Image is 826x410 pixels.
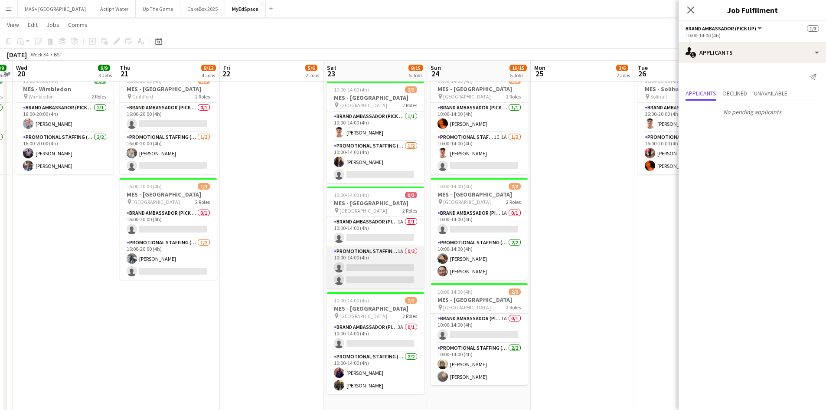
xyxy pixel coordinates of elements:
span: 21 [118,69,131,79]
span: Applicants [686,90,716,96]
app-card-role: Promotional Staffing (Brand Ambassadors)1A0/210:00-14:00 (4h) [327,246,424,289]
span: [GEOGRAPHIC_DATA] [443,93,491,100]
app-job-card: 10:00-14:00 (4h)2/3MES - [GEOGRAPHIC_DATA] [GEOGRAPHIC_DATA]2 RolesBrand Ambassador (Pick up)1/11... [431,72,528,174]
app-card-role: Promotional Staffing (Brand Ambassadors)1/216:00-20:00 (4h)[PERSON_NAME] [120,132,217,174]
h3: MES - [GEOGRAPHIC_DATA] [431,190,528,198]
span: Thu [120,64,131,72]
h3: MES - [GEOGRAPHIC_DATA] [431,85,528,93]
div: Applicants [679,42,826,63]
app-job-card: 16:00-20:00 (4h)1/3MES - [GEOGRAPHIC_DATA] Guildford2 RolesBrand Ambassador (Pick up)0/116:00-20:... [120,72,217,174]
div: 10:00-14:00 (4h) [686,32,819,39]
span: [GEOGRAPHIC_DATA] [132,199,180,205]
app-job-card: 10:00-14:00 (4h)2/3MES - [GEOGRAPHIC_DATA] [GEOGRAPHIC_DATA]2 RolesBrand Ambassador (Pick up)1/11... [327,81,424,183]
app-card-role: Brand Ambassador (Pick up)1A0/110:00-14:00 (4h) [431,314,528,343]
h3: MES - Wimbledon [16,85,113,93]
app-card-role: Promotional Staffing (Brand Ambassadors)1/216:00-20:00 (4h)[PERSON_NAME] [120,238,217,280]
app-card-role: Promotional Staffing (Brand Ambassadors)2/210:00-14:00 (4h)[PERSON_NAME][PERSON_NAME] [431,343,528,385]
div: 3 Jobs [98,72,112,79]
span: [GEOGRAPHIC_DATA] [340,102,387,108]
span: [GEOGRAPHIC_DATA] [443,304,491,311]
span: Edit [28,21,38,29]
app-card-role: Brand Ambassador (Pick up)1A0/110:00-14:00 (4h) [431,208,528,238]
app-card-role: Promotional Staffing (Brand Ambassadors)1I1A1/210:00-14:00 (4h)[PERSON_NAME] [431,132,528,174]
button: Actiph Water [93,0,136,17]
div: 10:00-14:00 (4h)0/3MES - [GEOGRAPHIC_DATA] [GEOGRAPHIC_DATA]2 RolesBrand Ambassador (Pick up)1A0/... [327,187,424,289]
h3: MES - [GEOGRAPHIC_DATA] [120,85,217,93]
span: 2 Roles [506,304,521,311]
span: Fri [223,64,230,72]
h3: MES - [GEOGRAPHIC_DATA] [327,305,424,312]
span: [GEOGRAPHIC_DATA] [443,199,491,205]
span: 22 [222,69,230,79]
h3: MES - [GEOGRAPHIC_DATA] [431,296,528,304]
span: 24 [429,69,441,79]
span: 8/12 [201,65,216,71]
p: No pending applicants [679,105,826,119]
span: 10:00-14:00 (4h) [334,86,369,93]
span: 2/3 [509,289,521,295]
div: 2 Jobs [617,72,630,79]
span: Jobs [46,21,59,29]
app-job-card: 16:00-20:00 (4h)3/3MES - Solihull Solihull2 RolesBrand Ambassador (Pick up)1/116:00-20:00 (4h)[PE... [638,72,735,174]
app-card-role: Brand Ambassador (Pick up)1/110:00-14:00 (4h)[PERSON_NAME] [327,112,424,141]
span: 10:00-14:00 (4h) [334,192,369,198]
div: 2 Jobs [306,72,319,79]
app-card-role: Promotional Staffing (Brand Ambassadors)2/210:00-14:00 (4h)[PERSON_NAME][PERSON_NAME] [327,352,424,394]
span: Sat [327,64,336,72]
app-job-card: 16:00-20:00 (4h)3/3MES - Wimbledon Wimbledon2 RolesBrand Ambassador (Pick up)1/116:00-20:00 (4h)[... [16,72,113,174]
span: 0/3 [405,192,417,198]
app-job-card: 10:00-14:00 (4h)2/3MES - [GEOGRAPHIC_DATA] [GEOGRAPHIC_DATA]2 RolesBrand Ambassador (Pick up)1A0/... [431,178,528,280]
span: 2 Roles [506,199,521,205]
app-card-role: Brand Ambassador (Pick up)0/116:00-20:00 (4h) [120,208,217,238]
h3: MES - Solihull [638,85,735,93]
span: 2 Roles [506,93,521,100]
span: 8/15 [408,65,423,71]
div: 16:00-20:00 (4h)1/3MES - [GEOGRAPHIC_DATA] [GEOGRAPHIC_DATA]2 RolesBrand Ambassador (Pick up)0/11... [120,178,217,280]
span: 2/3 [509,183,521,190]
app-card-role: Promotional Staffing (Brand Ambassadors)2/216:00-20:00 (4h)[PERSON_NAME][PERSON_NAME] [16,132,113,174]
button: MyEdSpace [225,0,266,17]
span: Sun [431,64,441,72]
app-card-role: Brand Ambassador (Pick up)1/116:00-20:00 (4h)[PERSON_NAME] [638,103,735,132]
app-card-role: Brand Ambassador (Pick up)0/116:00-20:00 (4h) [120,103,217,132]
button: CakeBox 2025 [180,0,225,17]
span: 2 Roles [402,102,417,108]
app-card-role: Brand Ambassador (Pick up)3A0/110:00-14:00 (4h) [327,322,424,352]
a: Comms [65,19,91,30]
span: 26 [637,69,648,79]
div: BST [54,51,62,58]
app-job-card: 10:00-14:00 (4h)2/3MES - [GEOGRAPHIC_DATA] [GEOGRAPHIC_DATA]2 RolesBrand Ambassador (Pick up)3A0/... [327,292,424,394]
div: 4 Jobs [202,72,215,79]
span: 2 Roles [195,93,210,100]
span: View [7,21,19,29]
div: 5 Jobs [510,72,526,79]
span: 9/9 [98,65,110,71]
app-card-role: Promotional Staffing (Brand Ambassadors)1/210:00-14:00 (4h)[PERSON_NAME] [327,141,424,183]
app-card-role: Brand Ambassador (Pick up)1A0/110:00-14:00 (4h) [327,217,424,246]
span: 10:00-14:00 (4h) [437,183,473,190]
span: 2/3 [405,297,417,304]
span: 1/3 [807,25,819,32]
a: Jobs [43,19,63,30]
h3: Job Fulfilment [679,4,826,16]
span: 10:00-14:00 (4h) [334,297,369,304]
span: 2 Roles [195,199,210,205]
span: Guildford [132,93,153,100]
span: 2 Roles [402,207,417,214]
a: Edit [24,19,41,30]
span: Declined [723,90,747,96]
div: 5 Jobs [409,72,423,79]
span: Solihull [650,93,667,100]
app-card-role: Promotional Staffing (Brand Ambassadors)2/216:00-20:00 (4h)[PERSON_NAME][PERSON_NAME] [638,132,735,174]
span: 3/6 [616,65,628,71]
span: 2/3 [405,86,417,93]
app-card-role: Promotional Staffing (Brand Ambassadors)2/210:00-14:00 (4h)[PERSON_NAME][PERSON_NAME] [431,238,528,280]
span: 2 Roles [91,93,106,100]
span: 5/6 [305,65,317,71]
span: 25 [533,69,545,79]
span: Week 34 [29,51,50,58]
